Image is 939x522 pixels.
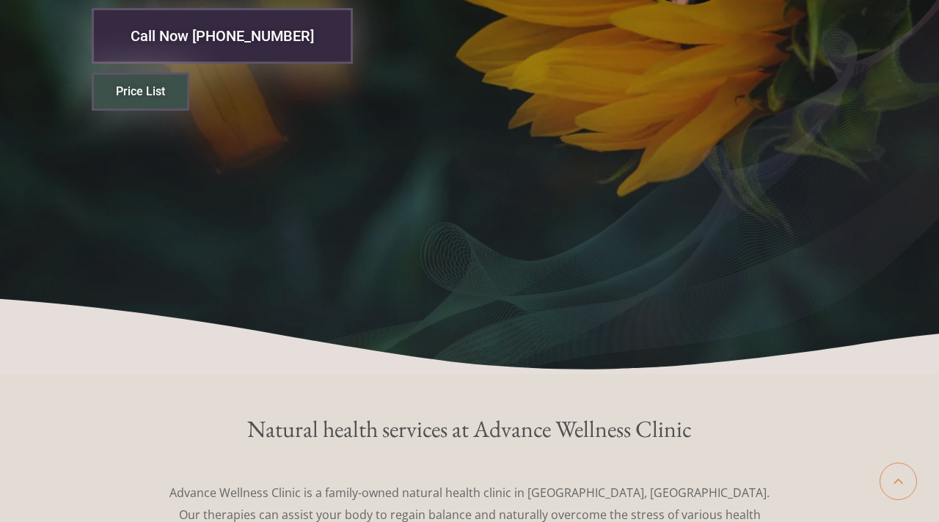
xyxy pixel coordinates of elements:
[880,463,917,500] a: Scroll to top
[92,8,353,64] a: Link 17
[92,73,189,111] a: Link 18
[131,29,314,43] span: Call Now [PHONE_NUMBER]
[116,86,165,98] span: Price List
[59,417,880,441] h2: Natural health services at Advance Wellness Clinic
